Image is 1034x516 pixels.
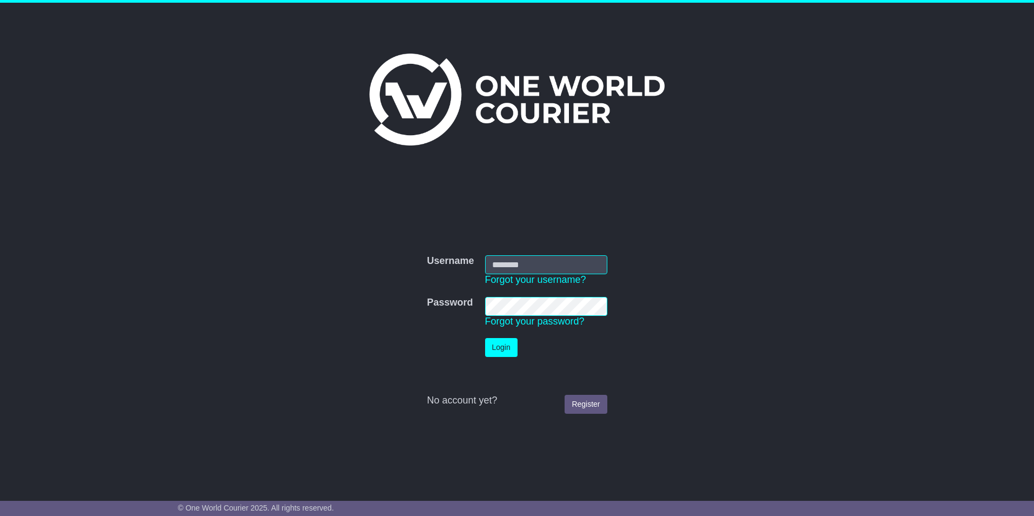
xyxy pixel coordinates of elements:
span: © One World Courier 2025. All rights reserved. [178,504,334,512]
label: Username [427,255,474,267]
a: Forgot your username? [485,274,586,285]
a: Forgot your password? [485,316,585,327]
label: Password [427,297,473,309]
button: Login [485,338,518,357]
img: One World [369,54,665,145]
a: Register [565,395,607,414]
div: No account yet? [427,395,607,407]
